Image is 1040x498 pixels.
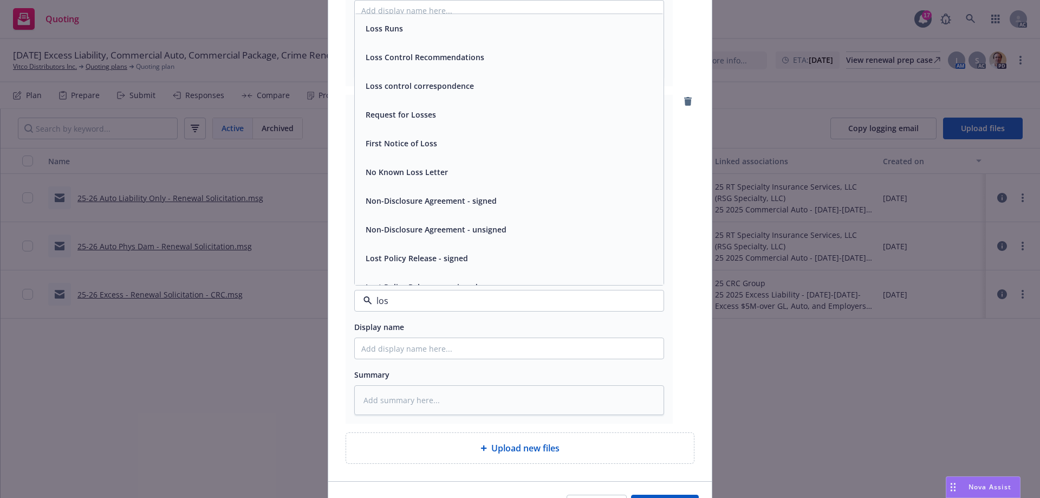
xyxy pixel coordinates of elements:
button: Nova Assist [946,476,1020,498]
span: Display name [354,322,404,332]
div: Upload new files [346,432,694,464]
div: Drag to move [946,477,960,497]
input: Add display name here... [355,338,664,359]
button: Lost Policy Release - unsigned [366,281,478,293]
span: Summary [354,370,389,380]
span: Nova Assist [968,482,1011,491]
button: Loss Runs [366,23,403,34]
span: Upload new files [491,442,560,455]
button: Lost Policy Release - signed [366,253,468,264]
button: Loss Control Recommendations [366,51,484,63]
button: No Known Loss Letter [366,166,448,178]
button: Request for Losses [366,109,436,120]
button: Non-Disclosure Agreement - unsigned [366,224,506,235]
a: remove [681,95,694,108]
button: First Notice of Loss [366,138,437,149]
button: Non-Disclosure Agreement - signed [366,195,497,206]
input: Add display name here... [355,1,664,21]
input: Filter by keyword [372,294,642,307]
button: Loss control correspondence [366,80,474,92]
